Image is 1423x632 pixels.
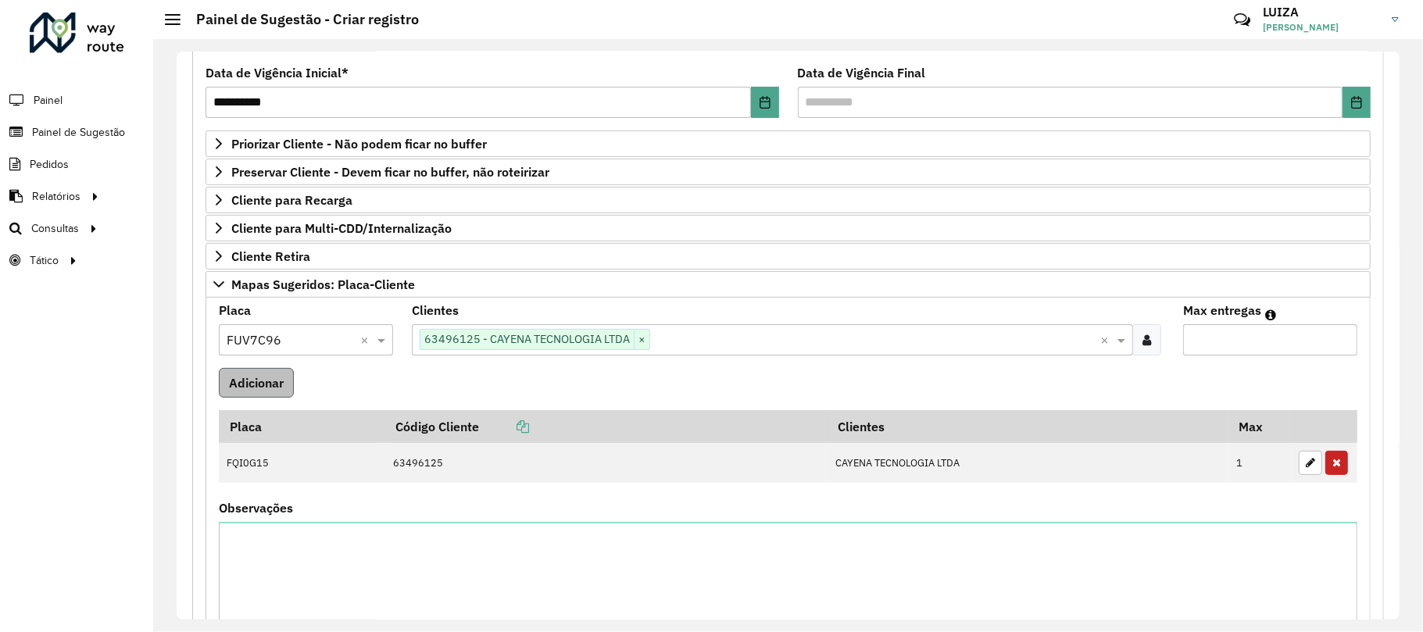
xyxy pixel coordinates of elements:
a: Mapas Sugeridos: Placa-Cliente [206,271,1371,298]
h2: Painel de Sugestão - Criar registro [181,11,419,28]
label: Max entregas [1183,301,1261,320]
td: 1 [1228,443,1291,484]
label: Clientes [412,301,459,320]
a: Cliente para Recarga [206,187,1371,213]
th: Max [1228,410,1291,443]
span: [PERSON_NAME] [1263,20,1380,34]
th: Código Cliente [384,410,827,443]
th: Placa [219,410,384,443]
span: Painel de Sugestão [32,124,125,141]
span: 63496125 - CAYENA TECNOLOGIA LTDA [420,330,634,348]
label: Data de Vigência Inicial [206,63,349,82]
span: Cliente para Recarga [231,194,352,206]
a: Copiar [479,419,529,434]
span: Priorizar Cliente - Não podem ficar no buffer [231,137,487,150]
span: Mapas Sugeridos: Placa-Cliente [231,278,415,291]
h3: LUIZA [1263,5,1380,20]
a: Cliente Retira [206,243,1371,270]
td: FQI0G15 [219,443,384,484]
span: × [634,330,649,349]
button: Choose Date [1343,87,1371,118]
span: Tático [30,252,59,269]
th: Clientes [827,410,1228,443]
span: Cliente Retira [231,250,310,262]
button: Choose Date [751,87,779,118]
label: Placa [219,301,251,320]
a: Preservar Cliente - Devem ficar no buffer, não roteirizar [206,159,1371,185]
td: 63496125 [384,443,827,484]
span: Clear all [360,330,374,349]
label: Data de Vigência Final [798,63,926,82]
em: Máximo de clientes que serão colocados na mesma rota com os clientes informados [1265,309,1276,321]
a: Contato Rápido [1225,3,1259,37]
span: Preservar Cliente - Devem ficar no buffer, não roteirizar [231,166,549,178]
span: Consultas [31,220,79,237]
span: Relatórios [32,188,80,205]
span: Clear all [1100,330,1114,349]
span: Cliente para Multi-CDD/Internalização [231,222,452,234]
span: Pedidos [30,156,69,173]
button: Adicionar [219,368,294,398]
label: Observações [219,498,293,517]
td: CAYENA TECNOLOGIA LTDA [827,443,1228,484]
span: Painel [34,92,63,109]
a: Cliente para Multi-CDD/Internalização [206,215,1371,241]
a: Priorizar Cliente - Não podem ficar no buffer [206,130,1371,157]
